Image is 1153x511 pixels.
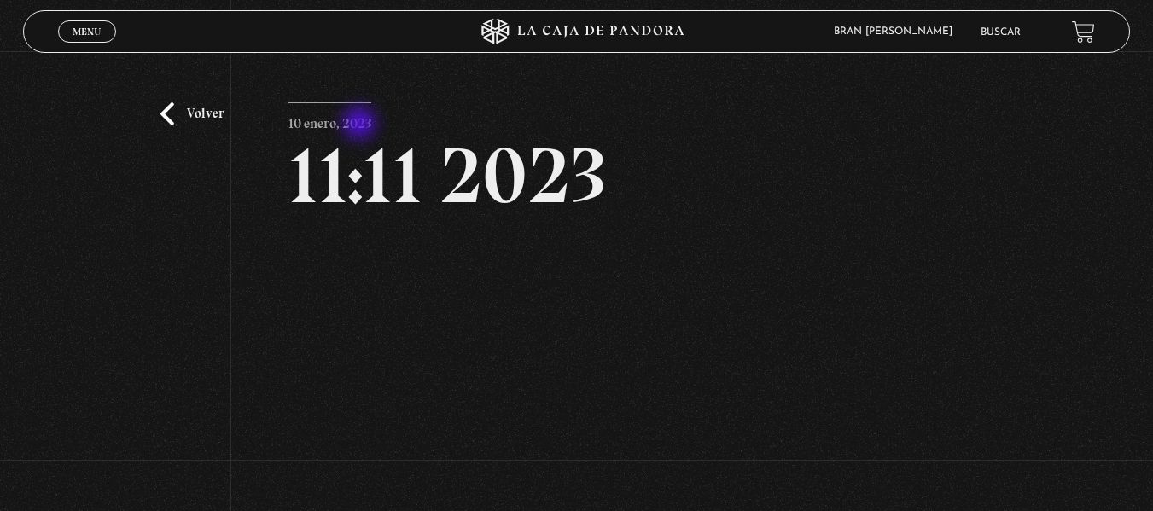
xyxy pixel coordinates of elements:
p: 10 enero, 2023 [288,102,371,136]
span: Menu [73,26,101,37]
a: View your shopping cart [1072,20,1095,43]
span: Bran [PERSON_NAME] [825,26,970,37]
h2: 11:11 2023 [288,136,864,215]
span: Cerrar [67,41,107,53]
a: Buscar [981,27,1021,38]
a: Volver [160,102,224,125]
